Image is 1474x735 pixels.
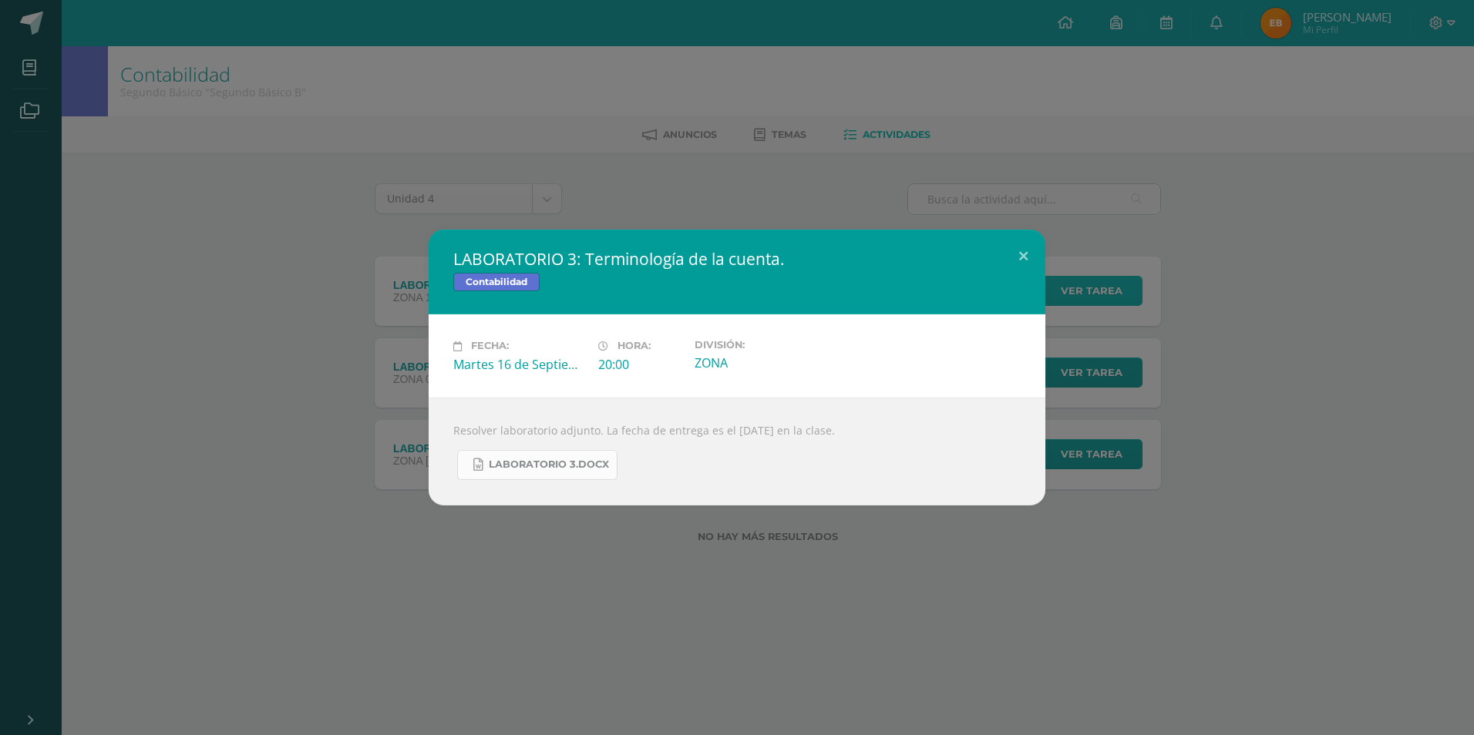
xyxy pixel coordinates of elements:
button: Close (Esc) [1001,230,1045,282]
h2: LABORATORIO 3: Terminología de la cuenta. [453,248,1021,270]
div: ZONA [695,354,827,371]
span: LABORATORIO 3.docx [489,458,609,471]
a: LABORATORIO 3.docx [457,450,618,480]
span: Hora: [618,341,651,352]
div: 20:00 [598,356,682,373]
span: Contabilidad [453,273,540,291]
div: Resolver laboratorio adjunto. La fecha de entrega es el [DATE] en la clase. [429,398,1045,505]
div: Martes 16 de Septiembre [453,356,586,373]
span: Fecha: [471,341,509,352]
label: División: [695,339,827,351]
